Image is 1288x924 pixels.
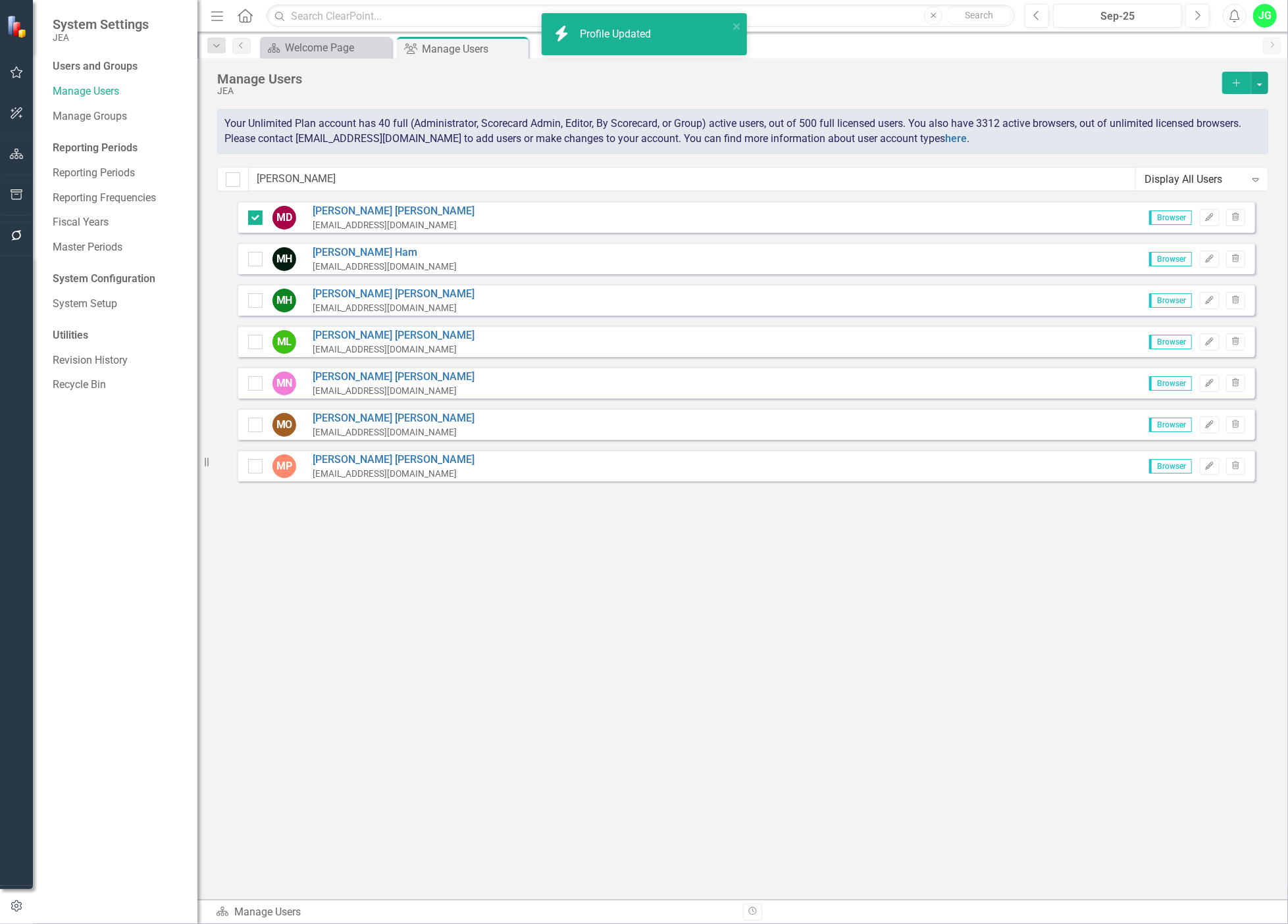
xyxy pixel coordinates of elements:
[53,109,184,124] a: Manage Groups
[1058,9,1177,24] div: Sep-25
[1149,335,1192,349] span: Browser
[313,328,475,343] a: [PERSON_NAME] [PERSON_NAME]
[224,117,1241,145] span: Your Unlimited Plan account has 40 full (Administrator, Scorecard Admin, Editor, By Scorecard, or...
[53,191,184,206] a: Reporting Frequencies
[313,385,475,397] div: [EMAIL_ADDRESS][DOMAIN_NAME]
[217,72,1216,86] div: Manage Users
[1149,459,1192,474] span: Browser
[313,370,475,385] a: [PERSON_NAME] [PERSON_NAME]
[217,86,1216,96] div: JEA
[1149,293,1192,308] span: Browser
[313,260,457,273] div: [EMAIL_ADDRESS][DOMAIN_NAME]
[263,39,388,56] a: Welcome Page
[313,245,457,260] a: [PERSON_NAME] Ham
[1253,4,1277,28] button: JG
[272,247,296,271] div: MH
[216,905,733,920] div: Manage Users
[1149,210,1192,225] span: Browser
[946,7,1012,25] button: Search
[53,32,149,43] small: JEA
[53,141,184,156] div: Reporting Periods
[965,10,993,20] span: Search
[945,132,967,145] a: here
[1145,172,1245,187] div: Display All Users
[1149,252,1192,266] span: Browser
[53,240,184,255] a: Master Periods
[53,353,184,368] a: Revision History
[285,39,388,56] div: Welcome Page
[53,272,184,287] div: System Configuration
[53,328,184,343] div: Utilities
[1149,376,1192,391] span: Browser
[1149,418,1192,432] span: Browser
[422,41,525,57] div: Manage Users
[313,468,475,480] div: [EMAIL_ADDRESS][DOMAIN_NAME]
[733,18,742,34] button: close
[272,413,296,437] div: MO
[272,454,296,478] div: MP
[53,215,184,230] a: Fiscal Years
[7,14,30,37] img: ClearPoint Strategy
[313,204,475,219] a: [PERSON_NAME] [PERSON_NAME]
[313,426,475,439] div: [EMAIL_ADDRESS][DOMAIN_NAME]
[580,27,654,42] div: Profile Updated
[313,452,475,468] a: [PERSON_NAME] [PERSON_NAME]
[272,206,296,230] div: MD
[272,372,296,395] div: MN
[53,377,184,393] a: Recycle Bin
[53,16,149,32] span: System Settings
[272,330,296,354] div: ML
[313,302,475,314] div: [EMAIL_ADDRESS][DOMAIN_NAME]
[53,84,184,99] a: Manage Users
[313,219,475,231] div: [EMAIL_ADDRESS][DOMAIN_NAME]
[53,297,184,312] a: System Setup
[1053,4,1182,28] button: Sep-25
[248,167,1136,191] input: Filter Users...
[53,59,184,74] div: Users and Groups
[272,289,296,312] div: MH
[313,411,475,426] a: [PERSON_NAME] [PERSON_NAME]
[313,343,475,356] div: [EMAIL_ADDRESS][DOMAIN_NAME]
[313,287,475,302] a: [PERSON_NAME] [PERSON_NAME]
[267,5,1015,28] input: Search ClearPoint...
[53,166,184,181] a: Reporting Periods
